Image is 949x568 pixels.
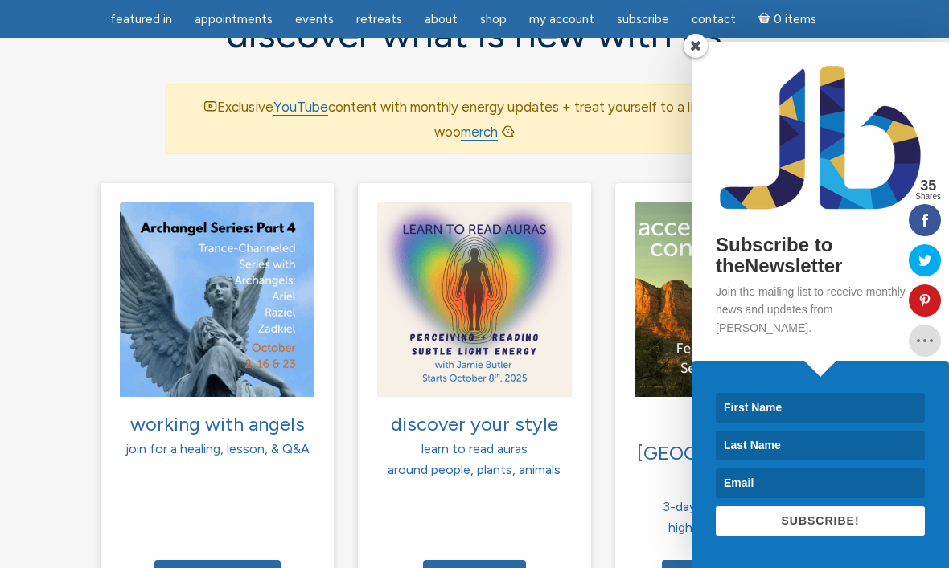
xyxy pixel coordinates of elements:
[125,441,310,456] span: join for a healing, lesson, & Q&A
[388,462,561,477] span: around people, plants, animals
[692,12,736,27] span: Contact
[295,12,334,27] span: Events
[391,412,558,435] span: discover your style
[915,178,941,193] span: 35
[607,4,679,35] a: Subscribe
[195,12,273,27] span: Appointments
[165,84,784,154] div: Exclusive content with monthly energy updates + treat yourself to a little woo woo
[749,2,826,35] a: Cart0 items
[470,4,516,35] a: Shop
[273,99,328,116] a: YouTube
[716,506,925,536] button: SUBSCRIBE!
[421,441,528,456] span: learn to read auras
[617,12,669,27] span: Subscribe
[716,468,925,498] input: Email
[130,412,305,435] span: working with angels
[716,235,925,277] h2: Subscribe to theNewsletter
[286,4,343,35] a: Events
[347,4,412,35] a: Retreats
[915,193,941,201] span: Shares
[758,12,774,27] i: Cart
[425,12,458,27] span: About
[356,12,402,27] span: Retreats
[716,393,925,423] input: First Name
[682,4,746,35] a: Contact
[415,4,467,35] a: About
[461,124,498,141] a: merch
[716,283,925,337] p: Join the mailing list to receive monthly news and updates from [PERSON_NAME].
[165,13,784,55] h2: discover what is new with us
[110,12,172,27] span: featured in
[185,4,282,35] a: Appointments
[716,431,925,460] input: Last Name
[781,514,859,527] span: SUBSCRIBE!
[774,14,816,26] span: 0 items
[101,4,182,35] a: featured in
[520,4,604,35] a: My Account
[480,12,507,27] span: Shop
[529,12,594,27] span: My Account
